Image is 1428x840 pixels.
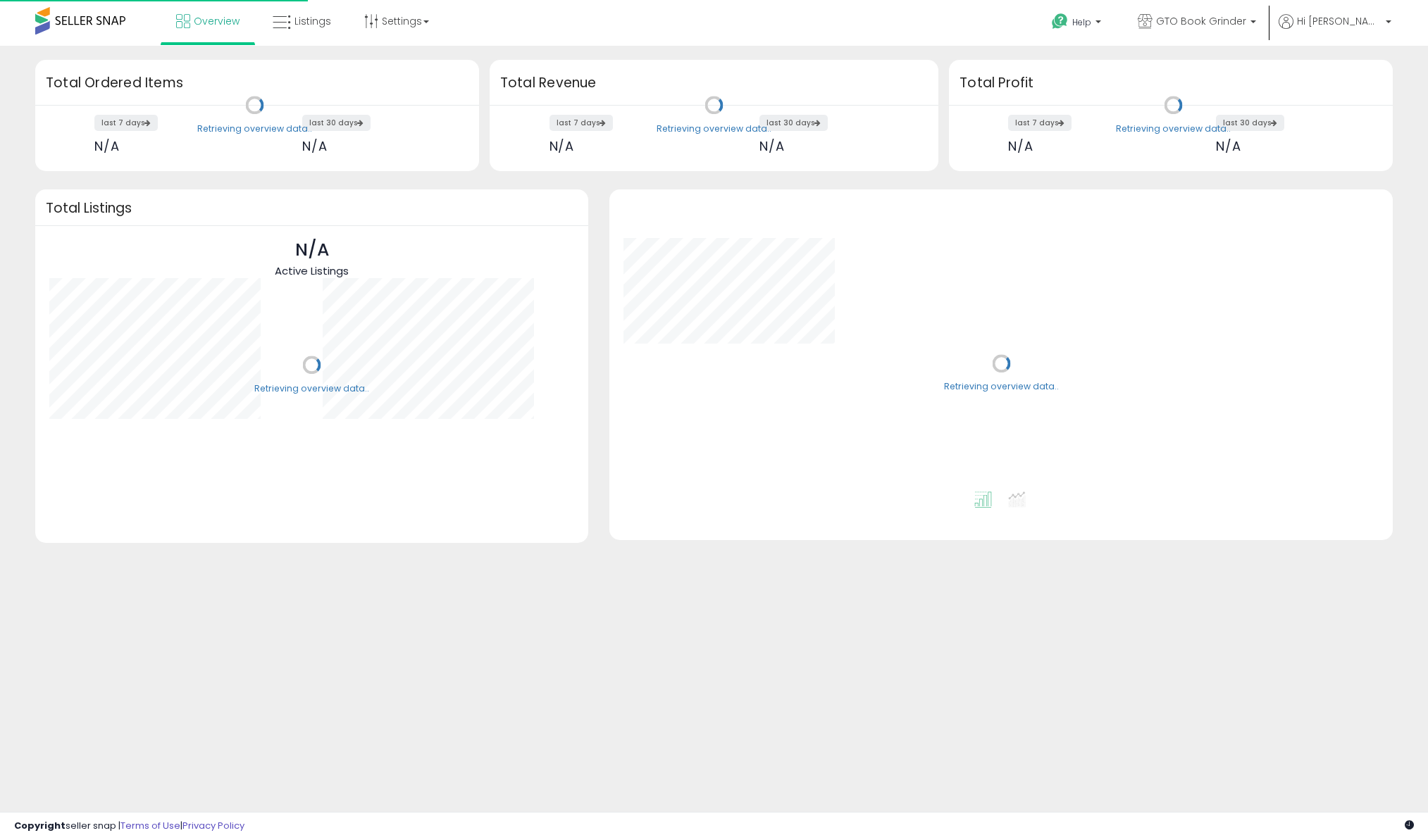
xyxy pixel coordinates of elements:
[1279,14,1391,46] a: Hi [PERSON_NAME]
[1041,2,1115,46] a: Help
[1116,123,1231,135] div: Retrieving overview data..
[194,14,240,28] span: Overview
[294,14,331,28] span: Listings
[657,123,771,135] div: Retrieving overview data..
[1051,13,1069,30] i: Get Help
[1297,14,1382,28] span: Hi [PERSON_NAME]
[254,382,369,395] div: Retrieving overview data..
[944,381,1059,394] div: Retrieving overview data..
[197,123,312,135] div: Retrieving overview data..
[1156,14,1246,28] span: GTO Book Grinder
[1072,16,1091,28] span: Help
